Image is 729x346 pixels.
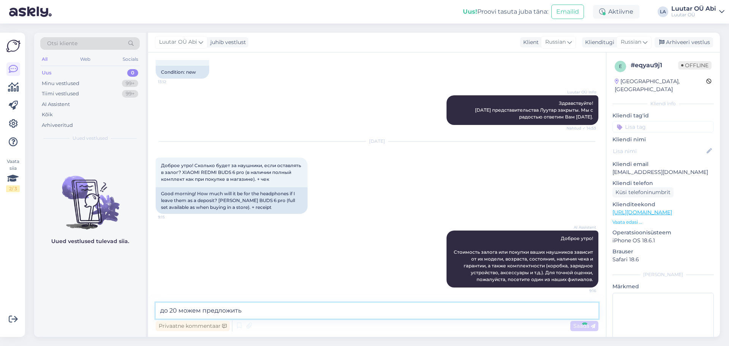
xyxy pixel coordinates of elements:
div: AI Assistent [42,101,70,108]
a: [URL][DOMAIN_NAME] [612,209,672,216]
span: Otsi kliente [47,39,77,47]
p: Kliendi telefon [612,179,714,187]
img: Askly Logo [6,39,21,53]
div: Arhiveeritud [42,122,73,129]
p: Operatsioonisüsteem [612,229,714,237]
span: Offline [678,61,712,70]
span: Russian [621,38,641,46]
p: Kliendi email [612,160,714,168]
span: Uued vestlused [73,135,108,142]
div: [GEOGRAPHIC_DATA], [GEOGRAPHIC_DATA] [615,77,706,93]
div: Luutar OÜ [671,12,716,18]
div: 99+ [122,90,138,98]
span: 13:12 [158,79,186,85]
button: Emailid [551,5,584,19]
div: Klienditugi [582,38,614,46]
div: [PERSON_NAME] [612,271,714,278]
p: Klienditeekond [612,201,714,209]
p: Uued vestlused tulevad siia. [51,237,129,245]
div: # eqyau9j1 [631,61,678,70]
p: [EMAIL_ADDRESS][DOMAIN_NAME] [612,168,714,176]
span: Доброе утро! Сколько будет за наушники, если оставлять в залог? XIAOMI REDMI BUDS 6 pro (в наличи... [161,163,302,182]
div: Good morning! How much will it be for the headphones if I leave them as a deposit? [PERSON_NAME] ... [156,187,308,214]
div: Minu vestlused [42,80,79,87]
div: Uus [42,69,52,77]
div: Condition: new [156,66,209,79]
span: e [619,63,622,69]
span: Здравствуйте! [DATE] представительства Луутар закрыты. Мы с радостью ответим Вам [DATE]. [475,100,594,120]
div: LA [658,6,668,17]
p: Vaata edasi ... [612,219,714,226]
div: Luutar OÜ Abi [671,6,716,12]
div: Tiimi vestlused [42,90,79,98]
div: Proovi tasuta juba täna: [463,7,548,16]
p: Kliendi tag'id [612,112,714,120]
span: 9:16 [568,288,596,294]
span: 9:15 [158,214,186,220]
input: Lisa nimi [613,147,705,155]
span: Luutar OÜ Abi [159,38,197,46]
div: 0 [127,69,138,77]
p: Märkmed [612,283,714,291]
div: 2 / 3 [6,185,20,192]
p: Brauser [612,248,714,256]
div: Aktiivne [593,5,639,19]
span: Luutar OÜ Info [567,89,596,95]
p: iPhone OS 18.6.1 [612,237,714,245]
p: Kliendi nimi [612,136,714,144]
div: Kõik [42,111,53,118]
div: [DATE] [156,138,598,145]
img: No chats [34,162,146,231]
input: Lisa tag [612,121,714,133]
div: Socials [121,54,140,64]
div: Arhiveeri vestlus [655,37,713,47]
div: 99+ [122,80,138,87]
b: Uus! [463,8,477,15]
div: Kliendi info [612,100,714,107]
span: Nähtud ✓ 14:53 [566,125,596,131]
div: Vaata siia [6,158,20,192]
span: Доброе утро! Стоимость залога или покупки ваших наушников зависит от их модели, возраста, состоян... [454,235,594,282]
a: Luutar OÜ AbiLuutar OÜ [671,6,724,18]
div: Web [79,54,92,64]
div: Küsi telefoninumbrit [612,187,674,197]
span: AI Assistent [568,224,596,230]
div: juhib vestlust [207,38,246,46]
div: All [40,54,49,64]
p: Safari 18.6 [612,256,714,264]
div: Klient [520,38,539,46]
span: Russian [545,38,566,46]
